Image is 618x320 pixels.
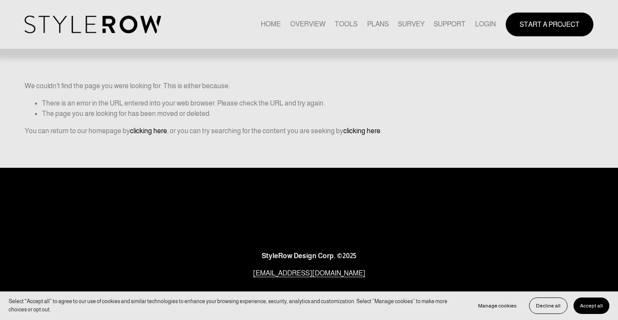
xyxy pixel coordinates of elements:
p: Select “Accept all” to agree to our use of cookies and similar technologies to enhance your brows... [9,298,463,314]
span: SUPPORT [434,19,466,29]
strong: StyleRow Design Corp. ©2025 [262,252,356,259]
span: Accept all [580,303,603,309]
span: Decline all [536,303,561,309]
button: Manage cookies [472,298,523,314]
a: PLANS [367,19,389,30]
a: LOGIN [475,19,496,30]
button: Accept all [574,298,609,314]
li: There is an error in the URL entered into your web browser. Please check the URL and try again. [42,98,593,109]
a: clicking here [343,127,380,134]
a: HOME [261,19,281,30]
p: We couldn't find the page you were looking for. This is either because: [25,56,593,91]
button: Decline all [529,298,567,314]
p: You can return to our homepage by , or you can try searching for the content you are seeking by . [25,126,593,136]
li: The page you are looking for has been moved or deleted. [42,109,593,119]
a: clicking here [130,127,167,134]
a: folder dropdown [434,19,466,30]
a: START A PROJECT [506,13,593,36]
span: Manage cookies [478,303,517,309]
img: StyleRow [25,16,161,33]
a: [EMAIL_ADDRESS][DOMAIN_NAME] [253,268,365,278]
a: OVERVIEW [290,19,326,30]
a: SURVEY [398,19,425,30]
a: TOOLS [335,19,358,30]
